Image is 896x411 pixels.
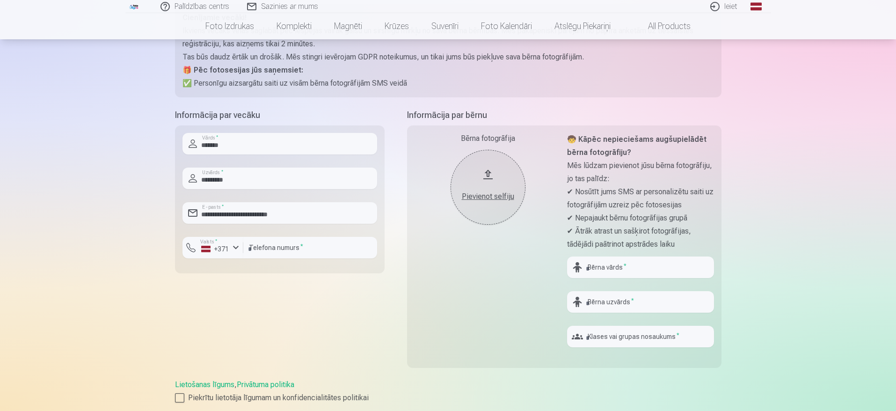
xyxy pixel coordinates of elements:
h5: Informācija par vecāku [175,109,385,122]
button: Valsts*+371 [182,237,243,258]
label: Valsts [197,238,220,245]
p: ✔ Nepajaukt bērnu fotogrāfijas grupā [567,212,714,225]
a: Atslēgu piekariņi [543,13,622,39]
div: +371 [201,244,229,254]
p: Tas būs daudz ērtāk un drošāk. Mēs stingri ievērojam GDPR noteikumus, un tikai jums būs piekļuve ... [182,51,714,64]
p: ✔ Nosūtīt jums SMS ar personalizētu saiti uz fotogrāfijām uzreiz pēc fotosesijas [567,185,714,212]
img: /fa1 [129,4,139,9]
div: , [175,379,721,404]
div: Bērna fotogrāfija [415,133,561,144]
p: ✔ Ātrāk atrast un sašķirot fotogrāfijas, tādējādi paātrinot apstrādes laiku [567,225,714,251]
div: Pievienot selfiju [460,191,516,202]
strong: 🎁 Pēc fotosesijas jūs saņemsiet: [182,66,303,74]
a: Magnēti [323,13,373,39]
a: Foto izdrukas [194,13,265,39]
a: Privātuma politika [237,380,294,389]
a: Komplekti [265,13,323,39]
a: Foto kalendāri [470,13,543,39]
a: Suvenīri [420,13,470,39]
button: Pievienot selfiju [451,150,525,225]
a: Krūzes [373,13,420,39]
strong: 🧒 Kāpēc nepieciešams augšupielādēt bērna fotogrāfiju? [567,135,707,157]
a: All products [622,13,702,39]
label: Piekrītu lietotāja līgumam un konfidencialitātes politikai [175,392,721,404]
p: ✅ Personīgu aizsargātu saiti uz visām bērna fotogrāfijām SMS veidā [182,77,714,90]
h5: Informācija par bērnu [407,109,721,122]
p: Mēs lūdzam pievienot jūsu bērna fotogrāfiju, jo tas palīdz: [567,159,714,185]
a: Lietošanas līgums [175,380,234,389]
